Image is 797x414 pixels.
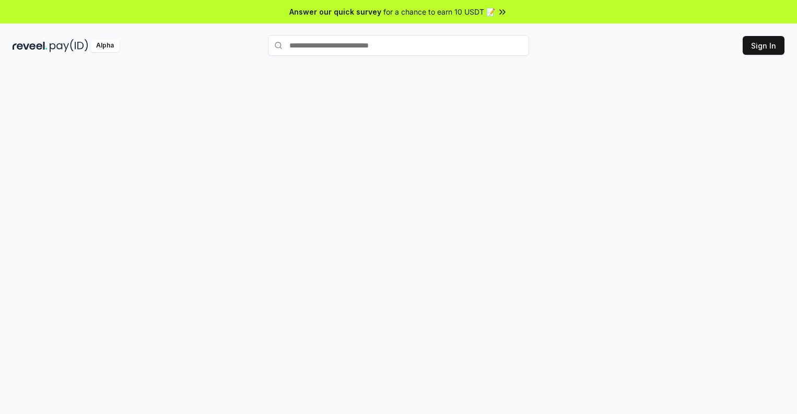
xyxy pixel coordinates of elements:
[383,6,495,17] span: for a chance to earn 10 USDT 📝
[90,39,120,52] div: Alpha
[289,6,381,17] span: Answer our quick survey
[743,36,784,55] button: Sign In
[50,39,88,52] img: pay_id
[13,39,48,52] img: reveel_dark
